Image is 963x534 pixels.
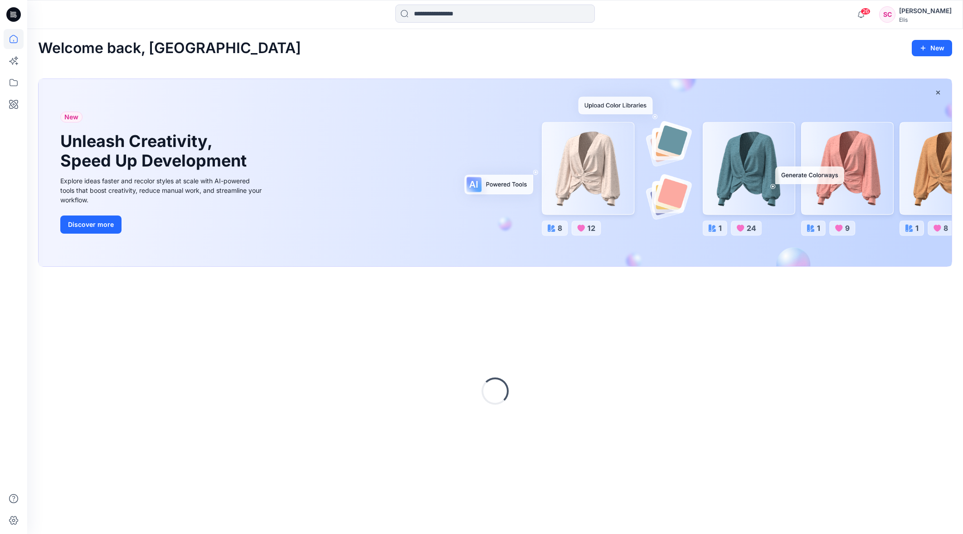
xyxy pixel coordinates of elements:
div: SC [879,6,895,23]
h1: Unleash Creativity, Speed Up Development [60,132,251,171]
button: New [912,40,952,56]
span: New [64,112,78,122]
div: Elis [899,16,952,23]
div: Explore ideas faster and recolor styles at scale with AI-powered tools that boost creativity, red... [60,176,264,205]
div: [PERSON_NAME] [899,5,952,16]
button: Discover more [60,216,122,234]
h2: Welcome back, [GEOGRAPHIC_DATA] [38,40,301,57]
a: Discover more [60,216,264,234]
span: 26 [861,8,871,15]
